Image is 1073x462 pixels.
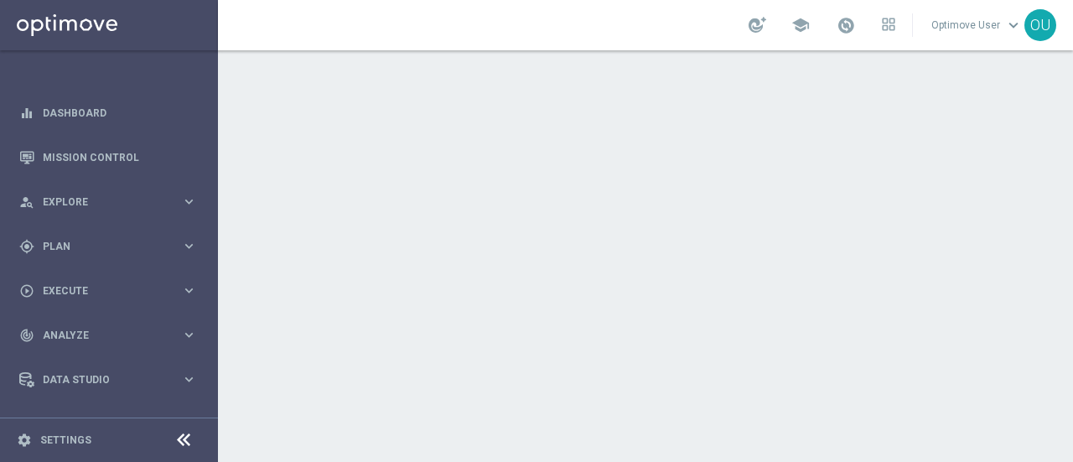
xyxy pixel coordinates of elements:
span: Analyze [43,330,181,340]
div: Data Studio [19,372,181,387]
button: play_circle_outline Execute keyboard_arrow_right [18,284,198,298]
i: keyboard_arrow_right [181,238,197,254]
div: Analyze [19,328,181,343]
div: Execute [19,283,181,298]
button: track_changes Analyze keyboard_arrow_right [18,329,198,342]
span: Data Studio [43,375,181,385]
span: Execute [43,286,181,296]
div: OU [1024,9,1056,41]
a: Optibot [43,402,197,446]
a: Optimove Userkeyboard_arrow_down [930,13,1024,38]
div: Dashboard [19,91,197,135]
span: Plan [43,241,181,252]
span: keyboard_arrow_down [1004,16,1023,34]
i: keyboard_arrow_right [181,327,197,343]
a: Dashboard [43,91,197,135]
button: Data Studio keyboard_arrow_right [18,373,198,387]
i: keyboard_arrow_right [181,194,197,210]
i: gps_fixed [19,239,34,254]
i: lightbulb [19,417,34,432]
i: keyboard_arrow_right [181,371,197,387]
div: Plan [19,239,181,254]
i: settings [17,433,32,448]
div: Explore [19,195,181,210]
div: Mission Control [19,135,197,179]
i: equalizer [19,106,34,121]
i: track_changes [19,328,34,343]
i: play_circle_outline [19,283,34,298]
i: keyboard_arrow_right [181,283,197,298]
button: person_search Explore keyboard_arrow_right [18,195,198,209]
div: Optibot [19,402,197,446]
i: person_search [19,195,34,210]
button: gps_fixed Plan keyboard_arrow_right [18,240,198,253]
button: Mission Control [18,151,198,164]
span: school [791,16,810,34]
button: equalizer Dashboard [18,106,198,120]
a: Mission Control [43,135,197,179]
span: Explore [43,197,181,207]
a: Settings [40,435,91,445]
